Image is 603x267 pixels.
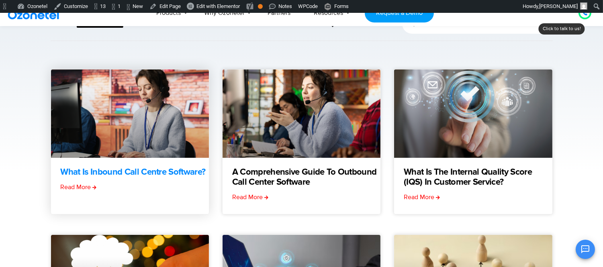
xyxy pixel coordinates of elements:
a: Read more about What is the Internal Quality Score (IQS) in Customer Service? [404,192,440,202]
a: Request a Demo [365,4,433,22]
button: Open chat [576,240,595,259]
a: What Is Inbound Call Centre Software? [61,167,206,177]
a: What is the Internal Quality Score (IQS) in Customer Service? [404,167,552,188]
a: Read more about What Is Inbound Call Centre Software? [61,182,97,192]
a: Read more about A Comprehensive Guide to Outbound Call Center Software [232,192,268,202]
a: A Comprehensive Guide to Outbound Call Center Software [232,167,380,188]
div: OK [258,4,263,9]
span: [PERSON_NAME] [539,3,578,9]
span: Edit with Elementor [196,3,240,9]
